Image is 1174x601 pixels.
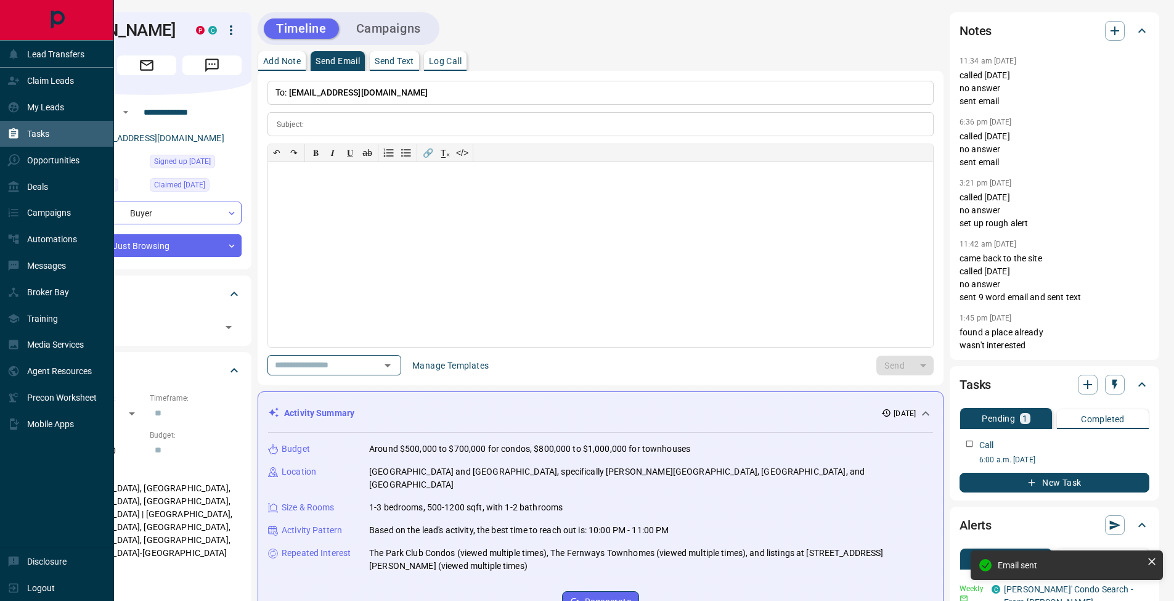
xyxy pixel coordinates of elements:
p: Repeated Interest [282,547,351,560]
p: Motivation: [52,583,242,594]
button: ↷ [285,144,303,161]
div: Buyer [52,202,242,224]
p: 11:34 am [DATE] [960,57,1016,65]
button: Campaigns [344,18,433,39]
p: Based on the lead's activity, the best time to reach out is: 10:00 PM - 11:00 PM [369,524,669,537]
p: Add Note [263,57,301,65]
p: Pending [982,414,1015,423]
button: ab [359,144,376,161]
p: To: [267,81,934,105]
button: Open [220,319,237,336]
div: Activity Summary[DATE] [268,402,933,425]
p: 6:36 pm [DATE] [960,118,1012,126]
p: Areas Searched: [52,467,242,478]
div: Fri Jul 28 2023 [150,155,242,172]
p: Subject: [277,119,304,130]
div: condos.ca [208,26,217,35]
p: Size & Rooms [282,501,335,514]
p: Around $500,000 to $700,000 for condos, $800,000 to $1,000,000 for townhouses [369,443,690,456]
button: 𝑰 [324,144,341,161]
p: 1 [1022,414,1027,423]
p: 1-3 bedrooms, 500-1200 sqft, with 1-2 bathrooms [369,501,563,514]
p: Call [979,439,994,452]
button: ↶ [268,144,285,161]
div: Just Browsing [52,234,242,257]
h2: Tasks [960,375,991,395]
div: Alerts [960,510,1149,540]
p: Budget [282,443,310,456]
p: Weekly [960,583,984,594]
p: [DATE] [894,408,916,419]
p: 11:42 am [DATE] [960,240,1016,248]
button: 𝐁 [307,144,324,161]
button: Open [379,357,396,374]
div: Notes [960,16,1149,46]
h2: Alerts [960,515,992,535]
span: Message [182,55,242,75]
p: Activity Pattern [282,524,342,537]
a: [EMAIL_ADDRESS][DOMAIN_NAME] [85,133,224,143]
span: Claimed [DATE] [154,179,205,191]
p: Log Call [429,57,462,65]
button: 𝐔 [341,144,359,161]
button: Timeline [264,18,339,39]
h1: [PERSON_NAME] [52,20,177,40]
button: Manage Templates [405,356,496,375]
p: called [DATE] no answer set up rough alert [960,191,1149,230]
span: Signed up [DATE] [154,155,211,168]
p: called [DATE] no answer sent email [960,69,1149,108]
p: found a place already wasn't interested [960,326,1149,352]
p: The Park Club Condos (viewed multiple times), The Fernways Townhomes (viewed multiple times), and... [369,547,933,573]
p: Timeframe: [150,393,242,404]
p: 1:45 pm [DATE] [960,314,1012,322]
button: New Task [960,473,1149,493]
button: Bullet list [397,144,415,161]
button: Open [118,105,133,120]
span: [EMAIL_ADDRESS][DOMAIN_NAME] [289,88,428,97]
div: Criteria [52,356,242,385]
button: </> [454,144,471,161]
p: 3:21 pm [DATE] [960,179,1012,187]
p: Completed [1081,415,1125,423]
s: ab [362,148,372,158]
span: Email [117,55,176,75]
span: 𝐔 [347,148,353,158]
p: came back to the site called [DATE] no answer sent 9 word email and sent text [960,252,1149,304]
p: 6:00 a.m. [DATE] [979,454,1149,465]
p: [GEOGRAPHIC_DATA], [GEOGRAPHIC_DATA], [GEOGRAPHIC_DATA], [GEOGRAPHIC_DATA], [GEOGRAPHIC_DATA] | [... [52,478,242,576]
p: called [DATE] no answer sent email [960,130,1149,169]
div: Email sent [998,560,1142,570]
div: Tags [52,279,242,309]
button: Numbered list [380,144,397,161]
button: T̲ₓ [436,144,454,161]
p: Send Text [375,57,414,65]
div: Tasks [960,370,1149,399]
p: Location [282,465,316,478]
p: [GEOGRAPHIC_DATA] and [GEOGRAPHIC_DATA], specifically [PERSON_NAME][GEOGRAPHIC_DATA], [GEOGRAPHIC... [369,465,933,491]
p: Activity Summary [284,407,354,420]
p: Budget: [150,430,242,441]
h2: Notes [960,21,992,41]
div: property.ca [196,26,205,35]
p: Send Email [316,57,360,65]
button: 🔗 [419,144,436,161]
div: Thu Aug 10 2023 [150,178,242,195]
div: split button [876,356,934,375]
